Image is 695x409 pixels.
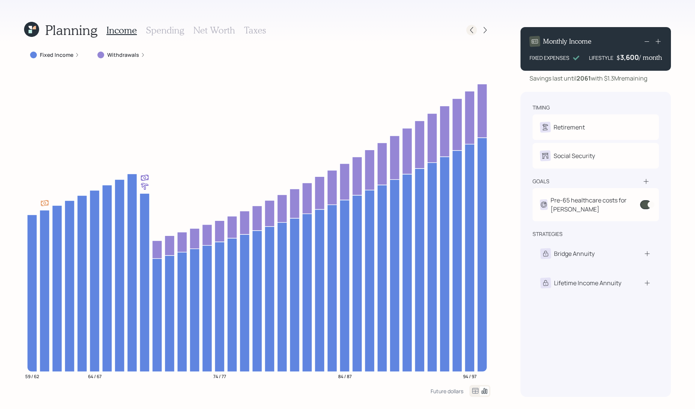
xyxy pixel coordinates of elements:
[530,74,647,83] div: Savings last until with $1.3M remaining
[106,25,137,36] h3: Income
[620,53,639,62] div: 3,600
[533,104,550,111] div: timing
[146,25,184,36] h3: Spending
[463,373,476,379] tspan: 94 / 97
[25,373,39,379] tspan: 59 / 62
[577,74,591,82] b: 2061
[554,123,585,132] div: Retirement
[533,230,563,238] div: strategies
[533,178,549,185] div: goals
[554,249,595,258] div: Bridge Annuity
[193,25,235,36] h3: Net Worth
[616,53,620,62] h4: $
[551,196,640,214] div: Pre-65 healthcare costs for [PERSON_NAME]
[338,373,352,379] tspan: 84 / 87
[107,51,139,59] label: Withdrawals
[88,373,102,379] tspan: 64 / 67
[589,54,613,62] div: LIFESTYLE
[554,151,595,160] div: Social Security
[543,37,592,46] h4: Monthly Income
[639,53,662,62] h4: / month
[45,22,97,38] h1: Planning
[431,388,463,395] div: Future dollars
[213,373,226,379] tspan: 74 / 77
[554,278,621,287] div: Lifetime Income Annuity
[244,25,266,36] h3: Taxes
[40,51,73,59] label: Fixed Income
[530,54,569,62] div: FIXED EXPENSES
